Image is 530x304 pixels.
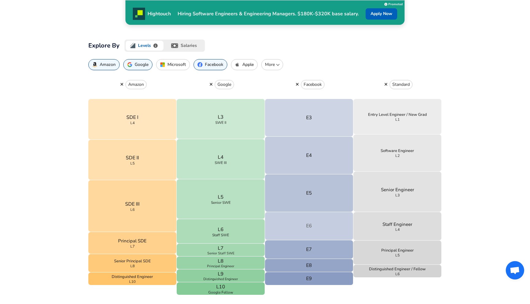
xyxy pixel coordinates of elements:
span: L4 [395,228,400,231]
span: L10 [129,280,136,283]
button: SDE IL4 [88,99,177,139]
p: L5 [218,193,224,201]
div: Open chat [506,261,524,279]
img: FacebookIcon [198,62,202,67]
button: E5 [265,174,353,212]
p: Facebook [304,82,322,88]
button: SDE IIL5 [88,140,177,180]
img: AmazonIcon [92,62,97,67]
p: SDE I [126,114,138,121]
button: Standard [390,80,413,89]
span: Principal Engineer [207,265,234,268]
p: Google [135,62,148,67]
p: E4 [306,152,312,159]
button: salaries [165,40,205,52]
button: L10Google Fellow [177,282,265,295]
span: L1 [395,118,400,121]
p: Senior Engineer [381,186,414,193]
p: E6 [306,222,312,230]
img: MicrosoftIcon [160,62,165,67]
button: E6 [265,212,353,240]
p: E8 [306,262,312,269]
button: L9Distinguished Engineer [177,269,265,282]
a: Apply Now [366,8,397,20]
p: Software Engineer [381,148,414,154]
p: E5 [306,189,312,197]
h2: Explore By [88,41,120,51]
p: Amazon [100,62,116,67]
p: L10 [216,283,225,291]
button: Distinguished Engineer / FellowL6 [353,265,442,278]
span: L5 [130,161,135,165]
button: E3 [265,99,353,137]
button: E9 [265,272,353,285]
p: Microsoft [167,62,186,67]
p: Google [217,82,231,88]
p: Amazon [128,82,144,88]
span: SWE II [215,121,226,124]
button: Google [123,59,152,70]
button: Staff EngineerL4 [353,212,442,240]
p: Distinguished Engineer [112,274,153,280]
p: Apple [242,62,254,67]
img: Promo Logo [133,8,145,20]
span: Distinguished Engineer [203,278,238,281]
button: Distinguished EngineerL10 [88,272,177,285]
span: L8 [130,264,135,268]
p: L3 [218,113,224,121]
p: Principal SDE [118,237,147,244]
span: L6 [395,272,400,276]
button: Facebook [194,59,227,70]
p: Distinguished Engineer / Fellow [369,266,426,272]
p: Hiring Software Engineers & Engineering Managers. $180K-$320K base salary. [171,10,366,17]
span: L7 [130,245,135,248]
button: levels.fyi logoLevels [125,40,165,52]
button: More [261,59,283,70]
p: E9 [306,275,312,282]
span: SWE III [215,161,227,165]
button: L3SWE II [177,99,265,139]
p: L4 [218,154,224,161]
p: SDE III [125,200,140,208]
p: L9 [218,270,224,278]
button: E4 [265,137,353,174]
span: Senior SWE [211,201,231,204]
span: L3 [395,193,400,197]
button: L7Senior Staff SWE [177,244,265,256]
button: Microsoft [156,59,190,70]
a: Promoted [384,1,403,6]
p: Staff Engineer [382,221,412,228]
button: L4SWE III [177,139,265,179]
button: SDE IIIL6 [88,180,177,232]
button: L6Staff SWE [177,219,265,244]
p: Principal Engineer [381,248,414,253]
button: L5Senior SWE [177,179,265,219]
button: Principal SDEL7 [88,232,177,254]
span: Senior Staff SWE [207,252,234,255]
p: Standard [392,82,410,88]
p: Hightouch [148,10,171,17]
span: Google Fellow [208,291,233,294]
img: GoogleIcon [127,62,132,67]
img: levels.fyi logo [130,43,136,48]
p: SDE II [126,154,139,161]
p: L6 [218,226,224,233]
p: Facebook [205,62,223,67]
img: AppleIcon [235,62,240,67]
span: Staff SWE [212,233,229,237]
button: Senior EngineerL3 [353,172,442,212]
span: L4 [130,121,135,125]
button: Facebook [301,80,325,89]
p: E3 [306,114,312,121]
button: L8Principal Engineer [177,256,265,269]
button: Amazon [88,59,120,70]
p: Senior Principal SDE [114,258,151,264]
button: Google [215,80,234,89]
button: Principal EngineerL5 [353,241,442,265]
button: E8 [265,259,353,272]
span: L5 [395,253,400,257]
p: Entry Level Engineer / New Grad [368,112,427,118]
p: L8 [218,257,224,265]
button: Entry Level Engineer / New GradL1 [353,99,442,134]
button: E7 [265,240,353,259]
